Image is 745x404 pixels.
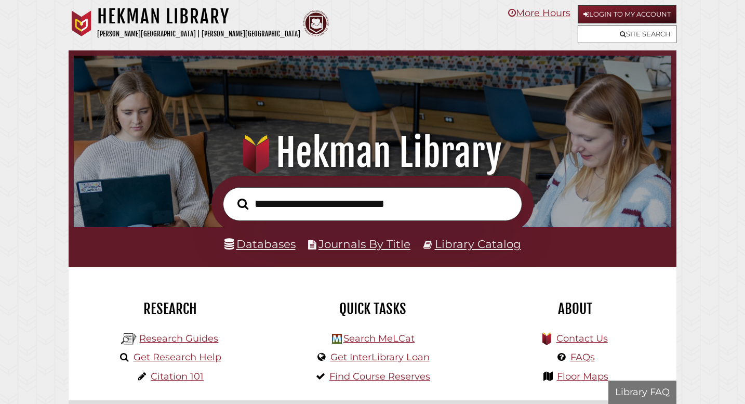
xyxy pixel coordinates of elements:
a: More Hours [508,7,570,19]
a: Find Course Reserves [329,371,430,382]
button: Search [232,196,254,213]
h2: Research [76,300,263,318]
a: Get Research Help [134,351,221,363]
a: Search MeLCat [343,333,415,344]
a: Library Catalog [435,237,521,251]
a: Login to My Account [578,5,676,23]
a: Citation 101 [151,371,204,382]
img: Hekman Library Logo [121,331,137,347]
a: Site Search [578,25,676,43]
i: Search [237,198,248,210]
a: Research Guides [139,333,218,344]
h2: Quick Tasks [279,300,466,318]
h2: About [482,300,669,318]
a: Journals By Title [318,237,410,251]
img: Hekman Library Logo [332,334,342,344]
a: Databases [224,237,296,251]
p: [PERSON_NAME][GEOGRAPHIC_DATA] | [PERSON_NAME][GEOGRAPHIC_DATA] [97,28,300,40]
img: Calvin Theological Seminary [303,10,329,36]
a: Contact Us [556,333,608,344]
h1: Hekman Library [85,130,660,176]
img: Calvin University [69,10,95,36]
a: Floor Maps [557,371,608,382]
h1: Hekman Library [97,5,300,28]
a: Get InterLibrary Loan [330,351,430,363]
a: FAQs [570,351,595,363]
